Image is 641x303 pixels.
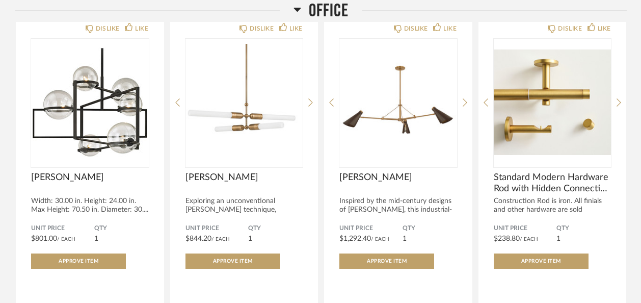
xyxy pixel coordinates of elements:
[185,224,249,233] span: Unit Price
[494,254,589,269] button: Approve Item
[185,39,303,166] img: undefined
[556,235,560,242] span: 1
[494,172,611,194] span: Standard Modern Hardware Rod with Hidden Connection Bracket
[31,172,149,183] span: [PERSON_NAME]
[31,224,94,233] span: Unit Price
[250,23,274,34] div: DISLIKE
[494,235,520,242] span: $238.80
[339,197,457,223] div: Inspired by the mid-century designs of [PERSON_NAME], this industrial-styl...
[31,39,149,166] img: undefined
[135,23,148,34] div: LIKE
[57,237,75,242] span: / Each
[404,23,428,34] div: DISLIKE
[367,259,407,264] span: Approve Item
[403,235,407,242] span: 1
[494,39,611,166] img: undefined
[31,254,126,269] button: Approve Item
[94,235,98,242] span: 1
[289,23,303,34] div: LIKE
[339,39,457,166] img: undefined
[248,224,303,233] span: QTY
[494,197,611,223] div: Construction Rod is iron. All finials and other hardware are sold separat...
[556,224,611,233] span: QTY
[248,235,252,242] span: 1
[520,237,538,242] span: / Each
[185,197,303,232] div: Exploring an unconventional [PERSON_NAME] technique, [PERSON_NAME] features tubes of ...
[339,235,371,242] span: $1,292.40
[31,235,57,242] span: $801.00
[59,259,98,264] span: Approve Item
[31,197,149,214] div: Width: 30.00 in. Height: 24.00 in. Max Height: 70.50 in. Diameter: 30....
[598,23,611,34] div: LIKE
[521,259,561,264] span: Approve Item
[403,224,457,233] span: QTY
[558,23,582,34] div: DISLIKE
[211,237,230,242] span: / Each
[371,237,389,242] span: / Each
[443,23,457,34] div: LIKE
[339,254,434,269] button: Approve Item
[94,224,149,233] span: QTY
[96,23,120,34] div: DISLIKE
[185,172,303,183] span: [PERSON_NAME]
[339,224,403,233] span: Unit Price
[494,224,557,233] span: Unit Price
[185,254,280,269] button: Approve Item
[213,259,253,264] span: Approve Item
[185,235,211,242] span: $844.20
[339,172,457,183] span: [PERSON_NAME]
